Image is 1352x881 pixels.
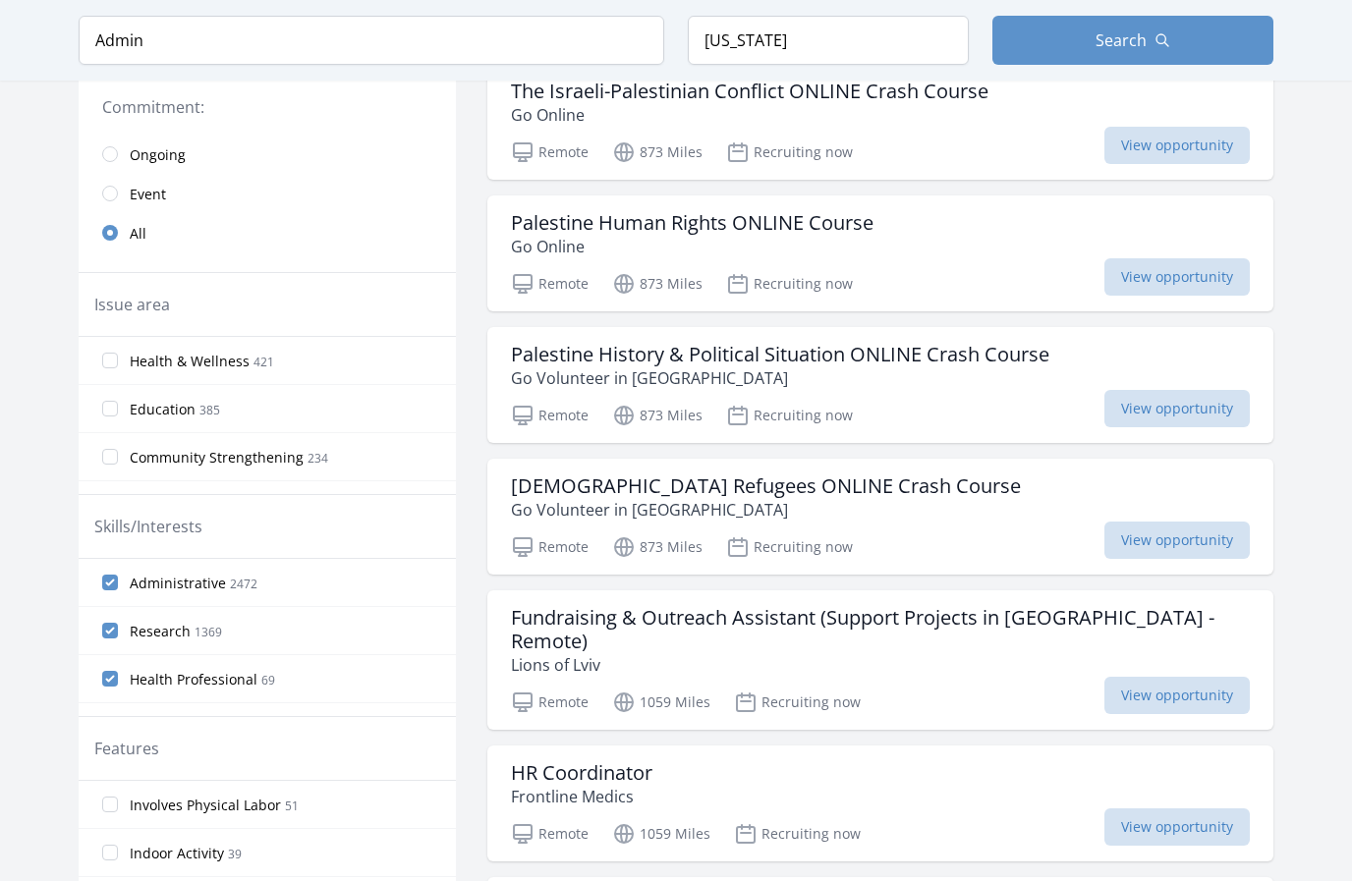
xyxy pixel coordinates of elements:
p: Go Online [511,103,988,127]
span: Search [1096,28,1147,52]
p: Remote [511,822,589,846]
span: All [130,224,146,244]
span: 1369 [195,624,222,640]
span: View opportunity [1104,390,1250,427]
span: Research [130,622,191,641]
p: Recruiting now [734,822,861,846]
p: 873 Miles [612,535,703,559]
input: Community Strengthening 234 [102,449,118,465]
input: Health & Wellness 421 [102,353,118,368]
input: Indoor Activity 39 [102,845,118,860]
input: Keyword [79,16,664,65]
input: Research 1369 [102,623,118,638]
a: [DEMOGRAPHIC_DATA] Refugees ONLINE Crash Course Go Volunteer in [GEOGRAPHIC_DATA] Remote 873 Mile... [487,459,1273,575]
a: Palestine Human Rights ONLINE Course Go Online Remote 873 Miles Recruiting now View opportunity [487,195,1273,311]
input: Administrative 2472 [102,575,118,590]
p: Recruiting now [726,404,853,427]
a: Fundraising & Outreach Assistant (Support Projects in [GEOGRAPHIC_DATA] - Remote) Lions of Lviv R... [487,590,1273,730]
span: View opportunity [1104,522,1250,559]
p: Go Volunteer in [GEOGRAPHIC_DATA] [511,366,1049,390]
span: 421 [253,354,274,370]
span: Administrative [130,574,226,593]
a: The Israeli-Palestinian Conflict ONLINE Crash Course Go Online Remote 873 Miles Recruiting now Vi... [487,64,1273,180]
input: Location [688,16,969,65]
p: Recruiting now [726,535,853,559]
span: Health & Wellness [130,352,250,371]
p: 873 Miles [612,404,703,427]
span: 69 [261,672,275,688]
span: 2472 [230,576,257,592]
span: 385 [199,402,220,418]
p: Go Online [511,235,873,258]
span: Ongoing [130,145,186,165]
h3: [DEMOGRAPHIC_DATA] Refugees ONLINE Crash Course [511,474,1021,498]
span: View opportunity [1104,127,1250,164]
p: Go Volunteer in [GEOGRAPHIC_DATA] [511,498,1021,522]
h3: The Israeli-Palestinian Conflict ONLINE Crash Course [511,80,988,103]
p: Recruiting now [726,272,853,296]
p: Lions of Lviv [511,653,1250,677]
p: 873 Miles [612,140,703,164]
span: View opportunity [1104,677,1250,714]
span: Health Professional [130,670,257,689]
p: Recruiting now [726,140,853,164]
p: Frontline Medics [511,785,652,808]
span: View opportunity [1104,808,1250,846]
span: 39 [228,846,242,862]
a: Ongoing [79,135,456,174]
legend: Issue area [94,293,170,316]
span: Involves Physical Labor [130,796,281,815]
p: Remote [511,140,589,164]
legend: Features [94,737,159,760]
p: Recruiting now [734,690,861,714]
span: 51 [285,798,299,814]
span: View opportunity [1104,258,1250,296]
p: 873 Miles [612,272,703,296]
p: 1059 Miles [612,690,710,714]
a: Palestine History & Political Situation ONLINE Crash Course Go Volunteer in [GEOGRAPHIC_DATA] Rem... [487,327,1273,443]
legend: Skills/Interests [94,515,202,538]
input: Education 385 [102,401,118,416]
h3: Palestine Human Rights ONLINE Course [511,211,873,235]
span: Education [130,400,196,419]
legend: Commitment: [102,95,432,119]
h3: HR Coordinator [511,761,652,785]
a: Event [79,174,456,213]
input: Involves Physical Labor 51 [102,797,118,812]
h3: Palestine History & Political Situation ONLINE Crash Course [511,343,1049,366]
p: 1059 Miles [612,822,710,846]
p: Remote [511,535,589,559]
span: Event [130,185,166,204]
p: Remote [511,272,589,296]
button: Search [992,16,1273,65]
span: 234 [308,450,328,467]
span: Community Strengthening [130,448,304,468]
span: Indoor Activity [130,844,224,863]
a: HR Coordinator Frontline Medics Remote 1059 Miles Recruiting now View opportunity [487,745,1273,861]
a: All [79,213,456,252]
input: Health Professional 69 [102,671,118,687]
p: Remote [511,690,589,714]
h3: Fundraising & Outreach Assistant (Support Projects in [GEOGRAPHIC_DATA] - Remote) [511,606,1250,653]
p: Remote [511,404,589,427]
